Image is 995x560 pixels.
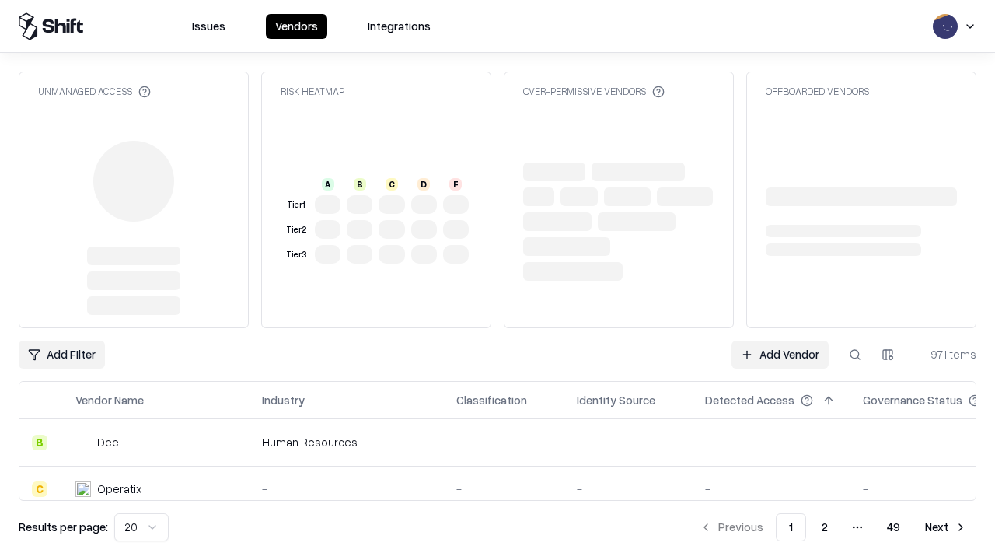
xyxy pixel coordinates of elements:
div: Classification [456,392,527,408]
button: 49 [875,513,913,541]
div: Detected Access [705,392,794,408]
div: - [262,481,431,497]
div: Unmanaged Access [38,85,151,98]
div: - [456,481,552,497]
div: Tier 1 [284,198,309,212]
div: - [577,481,680,497]
div: - [705,434,838,450]
button: Next [916,513,976,541]
a: Add Vendor [731,341,829,369]
button: 2 [809,513,840,541]
div: Industry [262,392,305,408]
button: Integrations [358,14,440,39]
div: F [449,178,462,191]
div: A [322,178,334,191]
div: Governance Status [863,392,962,408]
button: Issues [183,14,235,39]
div: - [577,434,680,450]
div: - [705,481,838,497]
nav: pagination [690,513,976,541]
img: Operatix [75,481,91,497]
div: Deel [97,434,121,450]
div: Human Resources [262,434,431,450]
div: Offboarded Vendors [766,85,869,98]
div: Risk Heatmap [281,85,344,98]
button: Add Filter [19,341,105,369]
div: B [32,435,47,450]
div: Tier 2 [284,223,309,236]
div: B [354,178,366,191]
div: Operatix [97,481,141,497]
div: C [386,178,398,191]
div: Vendor Name [75,392,144,408]
div: Over-Permissive Vendors [523,85,665,98]
button: Vendors [266,14,327,39]
div: D [417,178,430,191]
div: 971 items [914,346,976,362]
div: C [32,481,47,497]
div: Identity Source [577,392,655,408]
button: 1 [776,513,806,541]
p: Results per page: [19,519,108,535]
div: Tier 3 [284,248,309,261]
div: - [456,434,552,450]
img: Deel [75,435,91,450]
